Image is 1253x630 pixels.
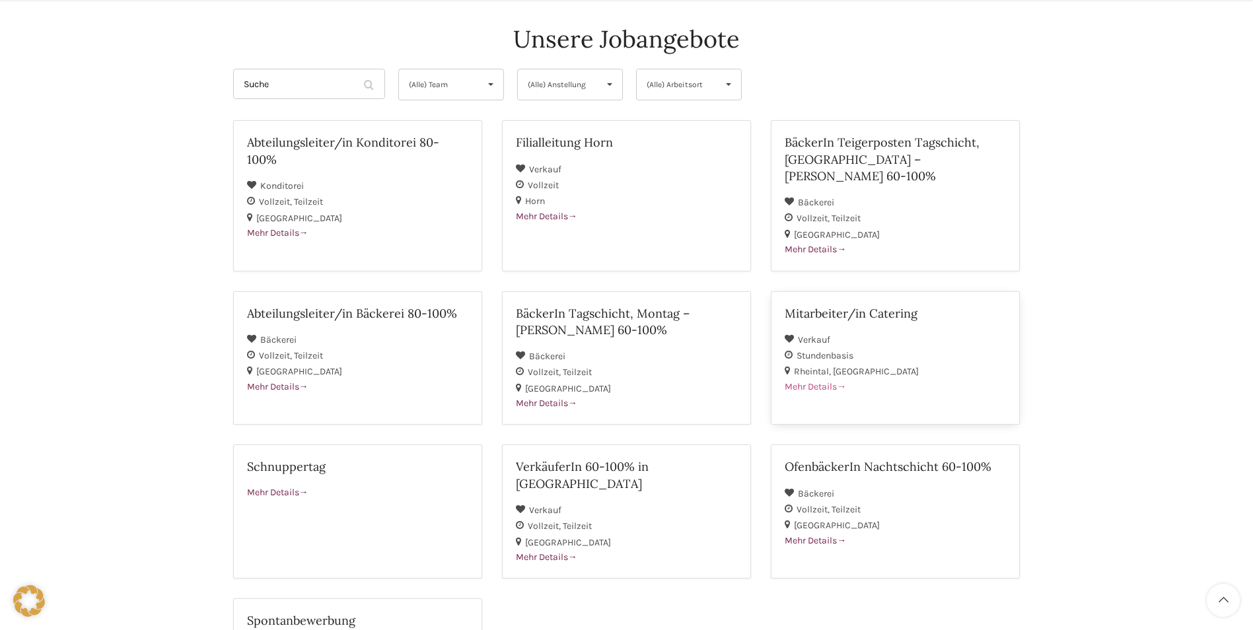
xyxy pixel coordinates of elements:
span: Vollzeit [797,213,832,224]
span: Vollzeit [528,520,563,532]
span: [GEOGRAPHIC_DATA] [525,537,611,548]
span: Vollzeit [528,180,559,191]
a: OfenbäckerIn Nachtschicht 60-100% Bäckerei Vollzeit Teilzeit [GEOGRAPHIC_DATA] Mehr Details [771,444,1020,578]
span: ▾ [716,69,741,100]
span: Bäckerei [260,334,297,345]
span: Mehr Details [785,244,846,255]
span: Teilzeit [294,350,323,361]
span: [GEOGRAPHIC_DATA] [256,366,342,377]
span: Mehr Details [247,381,308,392]
span: Teilzeit [294,196,323,207]
h2: Mitarbeiter/in Catering [785,305,1006,322]
span: Bäckerei [798,197,834,208]
h2: Abteilungsleiter/in Konditorei 80-100% [247,134,468,167]
span: Teilzeit [832,213,861,224]
span: (Alle) Team [409,69,472,100]
input: Suche [233,69,385,99]
span: [GEOGRAPHIC_DATA] [833,366,919,377]
h2: BäckerIn Teigerposten Tagschicht, [GEOGRAPHIC_DATA] – [PERSON_NAME] 60-100% [785,134,1006,184]
span: Verkauf [529,505,561,516]
span: Mehr Details [785,381,846,392]
span: (Alle) Arbeitsort [647,69,709,100]
span: Stundenbasis [797,350,853,361]
a: Schnuppertag Mehr Details [233,444,482,578]
a: Abteilungsleiter/in Konditorei 80-100% Konditorei Vollzeit Teilzeit [GEOGRAPHIC_DATA] Mehr Details [233,120,482,271]
a: BäckerIn Teigerposten Tagschicht, [GEOGRAPHIC_DATA] – [PERSON_NAME] 60-100% Bäckerei Vollzeit Tei... [771,120,1020,271]
a: Mitarbeiter/in Catering Verkauf Stundenbasis Rheintal [GEOGRAPHIC_DATA] Mehr Details [771,291,1020,425]
span: Teilzeit [563,367,592,378]
h4: Unsere Jobangebote [513,22,740,55]
h2: VerkäuferIn 60-100% in [GEOGRAPHIC_DATA] [516,458,737,491]
span: Konditorei [260,180,304,192]
span: Mehr Details [247,227,308,238]
span: [GEOGRAPHIC_DATA] [256,213,342,224]
a: Scroll to top button [1207,584,1240,617]
span: Verkauf [529,164,561,175]
span: Mehr Details [785,535,846,546]
h2: Schnuppertag [247,458,468,475]
span: Bäckerei [529,351,565,362]
h2: BäckerIn Tagschicht, Montag – [PERSON_NAME] 60-100% [516,305,737,338]
h2: Spontanbewerbung [247,612,468,629]
a: VerkäuferIn 60-100% in [GEOGRAPHIC_DATA] Verkauf Vollzeit Teilzeit [GEOGRAPHIC_DATA] Mehr Details [502,444,751,578]
a: Filialleitung Horn Verkauf Vollzeit Horn Mehr Details [502,120,751,271]
span: Vollzeit [797,504,832,515]
h2: Abteilungsleiter/in Bäckerei 80-100% [247,305,468,322]
span: [GEOGRAPHIC_DATA] [794,520,880,531]
span: (Alle) Anstellung [528,69,591,100]
span: Horn [525,195,545,207]
h2: Filialleitung Horn [516,134,737,151]
span: [GEOGRAPHIC_DATA] [794,229,880,240]
a: Abteilungsleiter/in Bäckerei 80-100% Bäckerei Vollzeit Teilzeit [GEOGRAPHIC_DATA] Mehr Details [233,291,482,425]
span: ▾ [478,69,503,100]
span: Mehr Details [516,398,577,409]
span: Mehr Details [516,211,577,222]
span: Mehr Details [516,551,577,563]
span: ▾ [597,69,622,100]
span: Vollzeit [528,367,563,378]
span: Teilzeit [563,520,592,532]
span: Bäckerei [798,488,834,499]
span: Verkauf [798,334,830,345]
span: Teilzeit [832,504,861,515]
span: Mehr Details [247,487,308,498]
span: [GEOGRAPHIC_DATA] [525,383,611,394]
span: Vollzeit [259,196,294,207]
span: Rheintal [794,366,833,377]
span: Vollzeit [259,350,294,361]
a: BäckerIn Tagschicht, Montag – [PERSON_NAME] 60-100% Bäckerei Vollzeit Teilzeit [GEOGRAPHIC_DATA] ... [502,291,751,425]
h2: OfenbäckerIn Nachtschicht 60-100% [785,458,1006,475]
